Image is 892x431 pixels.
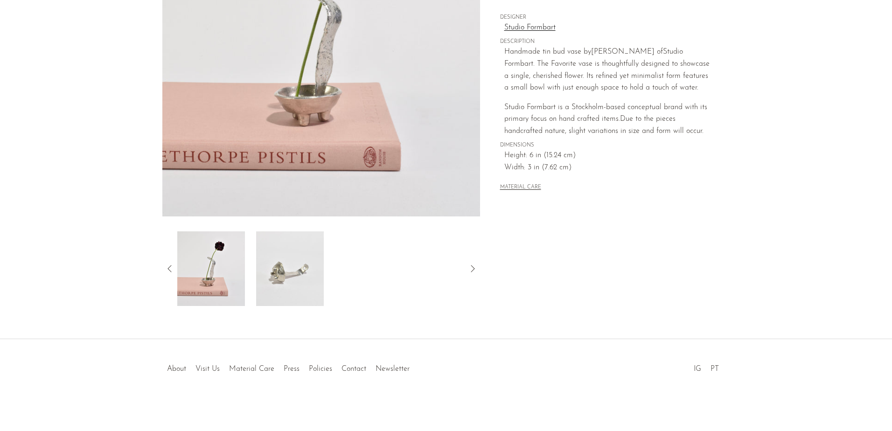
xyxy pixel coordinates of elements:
p: Due to the pieces handcrafted nature, slight variations in size and form will occur. [504,102,710,138]
a: Material Care [229,365,274,373]
ul: Quick links [162,358,414,375]
a: Policies [309,365,332,373]
span: [PERSON_NAME] of [591,48,663,56]
span: Height: 6 in (15.24 cm) [504,150,710,162]
ul: Social Medias [689,358,724,375]
a: PT [711,365,719,373]
span: DESCRIPTION [500,38,710,46]
span: DESIGNER [500,14,710,22]
img: Favorite Vase [177,231,245,306]
a: About [167,365,186,373]
a: Visit Us [195,365,220,373]
p: Handmade tin bud vase by Studio Formbart. The Favorite vase is thoughtfully designed to showcase ... [504,46,710,94]
img: Favorite Vase [256,231,324,306]
button: MATERIAL CARE [500,184,541,191]
span: Studio Formbart is a Stockholm-based conceptual brand with its primary focus on hand crafted items. [504,104,707,123]
a: Press [284,365,300,373]
span: DIMENSIONS [500,141,710,150]
a: Studio Formbart [504,22,710,34]
span: Width: 3 in (7.62 cm) [504,162,710,174]
a: IG [694,365,701,373]
a: Contact [341,365,366,373]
